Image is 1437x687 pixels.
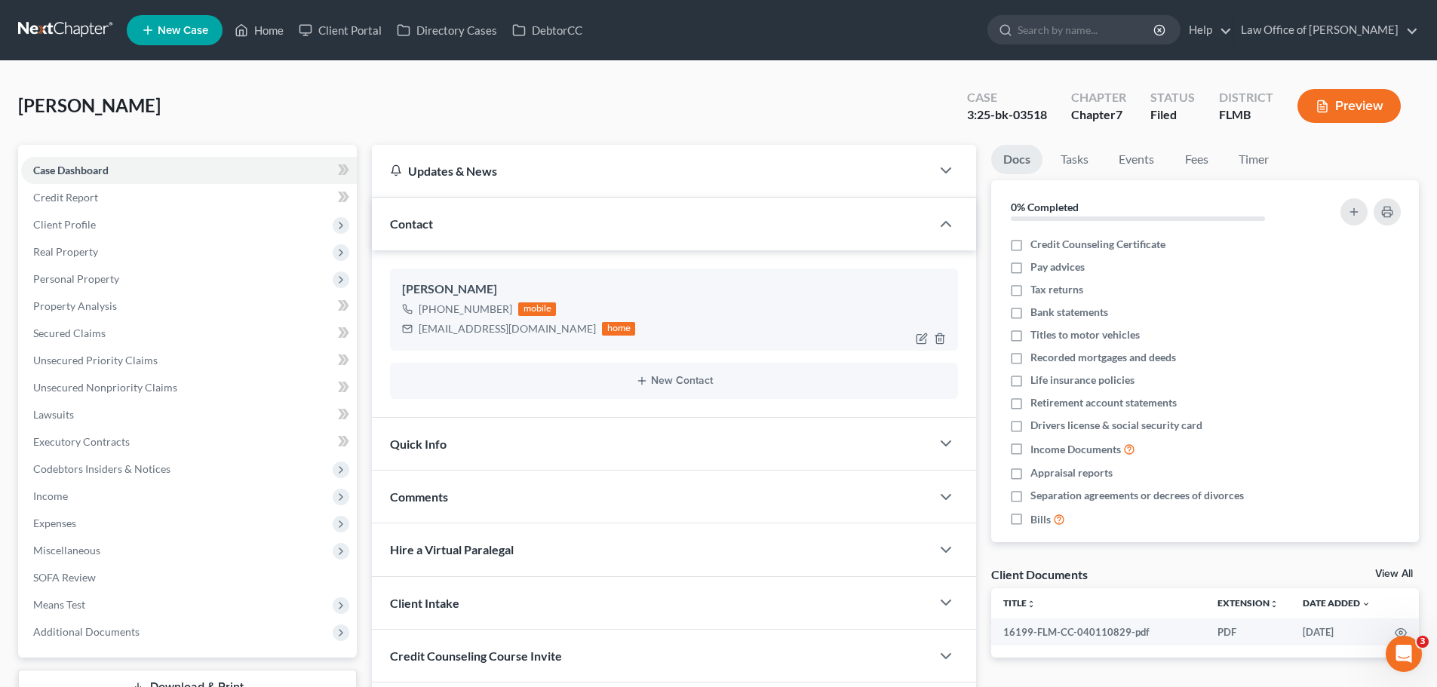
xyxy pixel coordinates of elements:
[33,408,74,421] span: Lawsuits
[390,596,459,610] span: Client Intake
[33,571,96,584] span: SOFA Review
[21,347,357,374] a: Unsecured Priority Claims
[1030,282,1083,297] span: Tax returns
[33,381,177,394] span: Unsecured Nonpriority Claims
[33,489,68,502] span: Income
[1071,89,1126,106] div: Chapter
[1291,618,1383,646] td: [DATE]
[1205,618,1291,646] td: PDF
[1227,145,1281,174] a: Timer
[33,272,119,285] span: Personal Property
[1150,89,1195,106] div: Status
[991,145,1042,174] a: Docs
[505,17,590,44] a: DebtorCC
[967,89,1047,106] div: Case
[18,94,161,116] span: [PERSON_NAME]
[33,245,98,258] span: Real Property
[1386,636,1422,672] iframe: Intercom live chat
[21,320,357,347] a: Secured Claims
[33,625,140,638] span: Additional Documents
[33,598,85,611] span: Means Test
[402,375,946,387] button: New Contact
[1172,145,1221,174] a: Fees
[33,544,100,557] span: Miscellaneous
[33,435,130,448] span: Executory Contracts
[1003,597,1036,609] a: Titleunfold_more
[1030,327,1140,342] span: Titles to motor vehicles
[390,163,913,179] div: Updates & News
[21,401,357,428] a: Lawsuits
[1030,373,1135,388] span: Life insurance policies
[1030,350,1176,365] span: Recorded mortgages and deeds
[33,191,98,204] span: Credit Report
[390,437,447,451] span: Quick Info
[1375,569,1413,579] a: View All
[402,281,946,299] div: [PERSON_NAME]
[1362,600,1371,609] i: expand_more
[1107,145,1166,174] a: Events
[389,17,505,44] a: Directory Cases
[1219,89,1273,106] div: District
[1297,89,1401,123] button: Preview
[1217,597,1279,609] a: Extensionunfold_more
[1049,145,1101,174] a: Tasks
[21,374,357,401] a: Unsecured Nonpriority Claims
[21,428,357,455] a: Executory Contracts
[1030,259,1085,274] span: Pay advices
[602,322,635,336] div: home
[158,25,208,36] span: New Case
[419,302,512,317] div: [PHONE_NUMBER]
[21,293,357,320] a: Property Analysis
[1270,600,1279,609] i: unfold_more
[1030,395,1177,410] span: Retirement account statements
[1030,418,1202,433] span: Drivers license & social security card
[1030,237,1165,252] span: Credit Counseling Certificate
[33,327,106,339] span: Secured Claims
[390,649,562,663] span: Credit Counseling Course Invite
[1030,465,1113,480] span: Appraisal reports
[518,302,556,316] div: mobile
[390,489,448,504] span: Comments
[33,354,158,367] span: Unsecured Priority Claims
[1030,488,1244,503] span: Separation agreements or decrees of divorces
[419,321,596,336] div: [EMAIL_ADDRESS][DOMAIN_NAME]
[33,164,109,176] span: Case Dashboard
[1018,16,1156,44] input: Search by name...
[1303,597,1371,609] a: Date Added expand_more
[1071,106,1126,124] div: Chapter
[33,299,117,312] span: Property Analysis
[991,566,1088,582] div: Client Documents
[1030,442,1121,457] span: Income Documents
[1150,106,1195,124] div: Filed
[33,462,170,475] span: Codebtors Insiders & Notices
[1027,600,1036,609] i: unfold_more
[21,184,357,211] a: Credit Report
[1030,512,1051,527] span: Bills
[291,17,389,44] a: Client Portal
[21,564,357,591] a: SOFA Review
[390,216,433,231] span: Contact
[1233,17,1418,44] a: Law Office of [PERSON_NAME]
[1219,106,1273,124] div: FLMB
[33,517,76,529] span: Expenses
[967,106,1047,124] div: 3:25-bk-03518
[33,218,96,231] span: Client Profile
[1417,636,1429,648] span: 3
[991,618,1205,646] td: 16199-FLM-CC-040110829-pdf
[1181,17,1232,44] a: Help
[21,157,357,184] a: Case Dashboard
[1116,107,1122,121] span: 7
[227,17,291,44] a: Home
[1030,305,1108,320] span: Bank statements
[390,542,514,557] span: Hire a Virtual Paralegal
[1011,201,1079,213] strong: 0% Completed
